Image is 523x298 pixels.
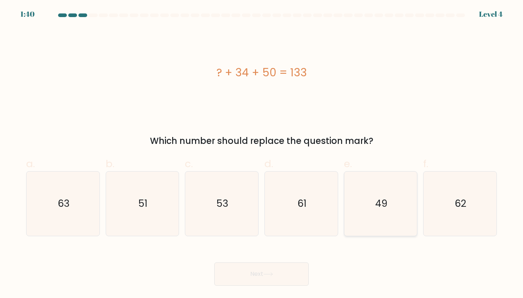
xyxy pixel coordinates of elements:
span: a. [26,157,35,171]
text: 63 [58,197,70,210]
div: ? + 34 + 50 = 133 [26,64,497,81]
span: c. [185,157,193,171]
span: d. [264,157,273,171]
text: 61 [297,197,307,210]
span: f. [423,157,428,171]
text: 49 [375,197,388,210]
div: 1:40 [20,9,35,20]
div: Level 4 [479,9,503,20]
text: 53 [216,197,228,210]
span: b. [106,157,114,171]
span: e. [344,157,352,171]
text: 51 [138,197,147,210]
div: Which number should replace the question mark? [31,134,492,148]
button: Next [214,262,309,286]
text: 62 [455,197,466,210]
